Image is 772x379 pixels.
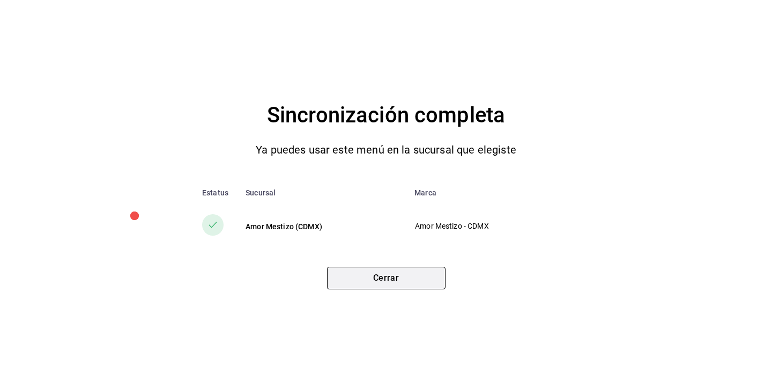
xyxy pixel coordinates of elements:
[415,221,569,232] p: Amor Mestizo - CDMX
[185,180,237,206] th: Estatus
[267,98,505,133] h4: Sincronización completa
[406,180,587,206] th: Marca
[246,221,397,232] div: Amor Mestizo (CDMX)
[237,180,406,206] th: Sucursal
[327,267,446,289] button: Cerrar
[256,141,516,158] p: Ya puedes usar este menú en la sucursal que elegiste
